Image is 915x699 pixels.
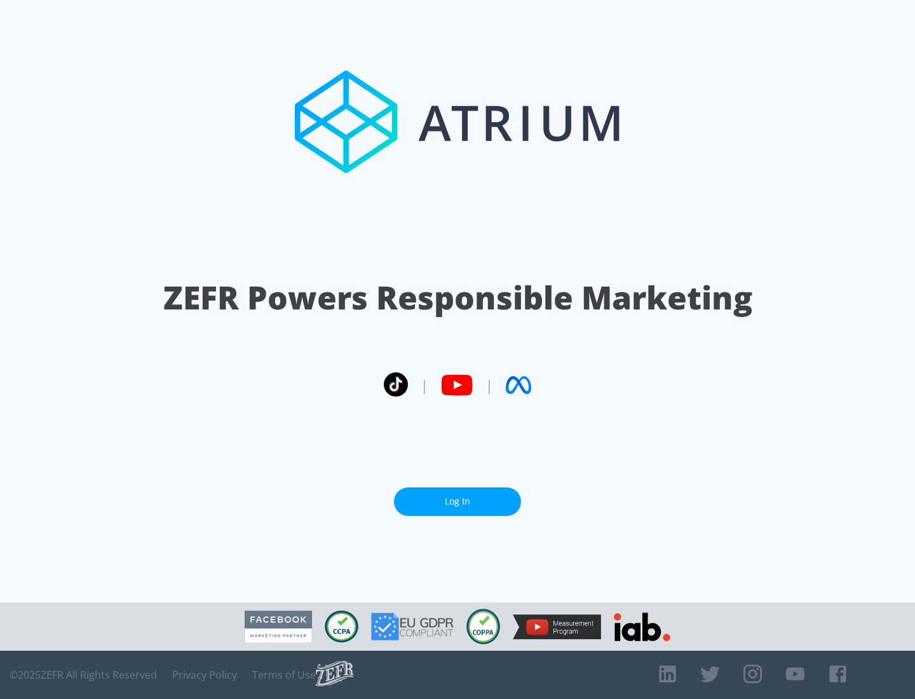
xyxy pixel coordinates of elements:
img: COPPA Compliant [466,609,500,644]
img: YouTube Measurement Program [513,614,601,639]
span: © 2025 ZEFR All Rights Reserved [10,668,157,681]
img: IAB [614,613,670,641]
a: Terms of Use [252,668,316,681]
h1: ZEFR Powers Responsible Marketing [163,276,752,320]
a: Log In [394,487,521,516]
span: | [485,376,493,395]
span: | [421,376,428,395]
a: Privacy Policy [172,668,237,681]
img: CCPA Compliant [325,611,358,642]
img: GDPR Compliant [371,613,454,641]
img: Facebook Marketing Partner [245,611,312,643]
